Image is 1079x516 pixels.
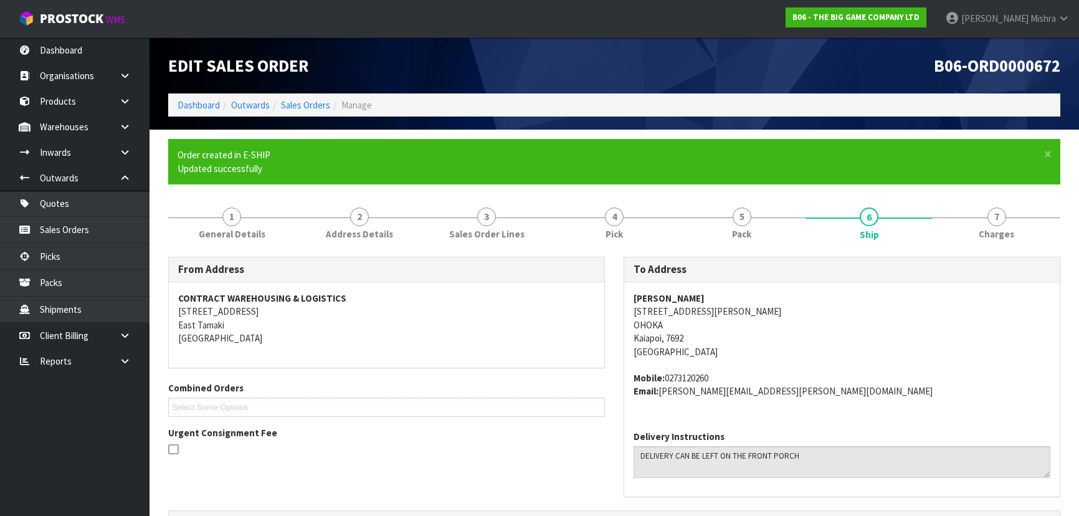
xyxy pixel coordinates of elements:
[168,55,308,76] span: Edit Sales Order
[477,208,496,226] span: 3
[634,385,658,397] strong: email
[634,371,1050,398] address: 0273120260 [PERSON_NAME][EMAIL_ADDRESS][PERSON_NAME][DOMAIN_NAME]
[634,292,705,304] strong: [PERSON_NAME]
[934,55,1060,76] span: B06-ORD0000672
[1030,12,1056,24] span: Mishra
[860,208,878,226] span: 6
[605,208,624,226] span: 4
[178,149,270,174] span: Order created in E-SHIP Updated successfully
[860,228,879,241] span: Ship
[786,7,926,27] a: B06 - THE BIG GAME COMPANY LTD
[961,12,1029,24] span: [PERSON_NAME]
[231,99,270,111] a: Outwards
[222,208,241,226] span: 1
[634,264,1050,275] h3: To Address
[634,372,665,384] strong: mobile
[178,264,595,275] h3: From Address
[733,208,751,226] span: 5
[732,227,751,241] span: Pack
[326,227,393,241] span: Address Details
[634,292,1050,358] address: [STREET_ADDRESS][PERSON_NAME] OHOKA Kaiapoi, 7692 [GEOGRAPHIC_DATA]
[178,99,220,111] a: Dashboard
[1044,145,1052,163] span: ×
[792,12,920,22] strong: B06 - THE BIG GAME COMPANY LTD
[987,208,1006,226] span: 7
[606,227,623,241] span: Pick
[19,11,34,26] img: cube-alt.png
[178,292,346,304] strong: CONTRACT WAREHOUSING & LOGISTICS
[199,227,265,241] span: General Details
[106,14,125,26] small: WMS
[449,227,525,241] span: Sales Order Lines
[979,227,1014,241] span: Charges
[634,430,725,443] label: Delivery Instructions
[40,11,103,27] span: ProStock
[168,426,277,439] label: Urgent Consignment Fee
[341,99,372,111] span: Manage
[350,208,369,226] span: 2
[178,292,595,345] address: [STREET_ADDRESS] East Tamaki [GEOGRAPHIC_DATA]
[168,381,244,394] label: Combined Orders
[281,99,330,111] a: Sales Orders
